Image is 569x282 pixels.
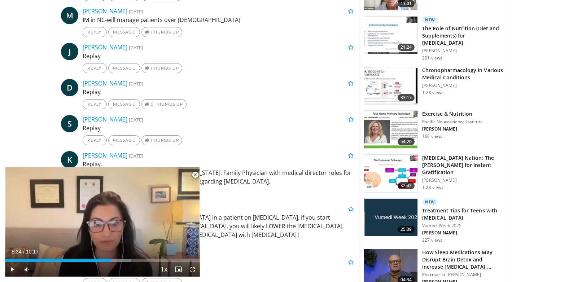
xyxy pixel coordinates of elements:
[83,16,354,24] p: IM in NC-will manage patients over [DEMOGRAPHIC_DATA]
[141,135,182,145] a: Thumbs Up
[12,249,21,255] span: 5:34
[83,99,107,109] a: Reply
[61,151,78,168] a: K
[23,249,25,255] span: /
[129,116,143,123] small: [DATE]
[422,119,483,125] p: Pacific Neuroscience Institute
[422,55,442,61] p: 201 views
[83,7,127,15] a: [PERSON_NAME]
[364,111,417,148] img: 4bf5c016-4c67-4e08-ac2c-e79619ba3a59.150x105_q85_crop-smart_upscale.jpg
[422,198,438,206] p: New
[129,44,143,51] small: [DATE]
[188,167,202,182] button: Close
[422,249,503,270] h3: How Sleep Medications May Disrupt Brain Detox and Increase [MEDICAL_DATA] …
[171,262,185,277] button: Enable picture-in-picture mode
[364,199,417,236] img: 316a675f-ed7e-43ca-99d5-43dc7a166faa.jpg.150x105_q85_crop-smart_upscale.jpg
[422,223,503,229] p: Vumedi Week 2025
[422,207,503,221] h3: Treatment Tips for Teens with [MEDICAL_DATA]
[83,151,127,159] a: [PERSON_NAME]
[364,67,417,105] img: b643b70a-f90c-47a0-93df-573d4298d9b7.150x105_q85_crop-smart_upscale.jpg
[83,43,127,51] a: [PERSON_NAME]
[5,262,19,277] button: Play
[422,90,443,96] p: 1.2K views
[185,262,200,277] button: Fullscreen
[83,213,354,239] p: i would not recommend using [MEDICAL_DATA] in a patient on [MEDICAL_DATA]. If you start [MEDICAL_...
[364,110,503,149] a: 54:20 Exercise & Nutrition Pacific Neuroscience Institute [PERSON_NAME] 166 views
[83,63,107,73] a: Reply
[422,272,503,278] p: Pharmacist [PERSON_NAME]
[61,115,78,132] a: S
[5,259,200,262] div: Progress Bar
[398,226,415,233] span: 25:09
[108,63,140,73] a: Message
[108,135,140,145] a: Message
[364,198,503,243] a: 25:09 New Treatment Tips for Teens with [MEDICAL_DATA] Vumedi Week 2025 [PERSON_NAME] 227 views
[83,79,127,87] a: [PERSON_NAME]
[61,43,78,60] a: J
[26,249,39,255] span: 10:17
[108,99,140,109] a: Message
[129,80,143,87] small: [DATE]
[422,133,442,139] p: 166 views
[398,138,415,145] span: 54:20
[83,266,354,275] p: Replay
[141,27,182,37] a: Thumbs Up
[61,7,78,24] a: M
[83,88,354,96] p: Replay
[83,115,127,123] a: [PERSON_NAME]
[129,8,143,15] small: [DATE]
[83,52,354,60] p: Replay
[422,177,503,183] p: [PERSON_NAME]
[398,94,415,101] span: 33:17
[422,48,503,54] p: [PERSON_NAME]
[422,237,442,243] p: 227 views
[422,185,443,190] p: 1.2K views
[129,153,143,159] small: [DATE]
[364,67,503,105] a: 33:17 Chronopharmacology in Various Medical Conditions [PERSON_NAME] 1.2K views
[61,79,78,96] a: D
[364,155,417,192] img: 8c144ef5-ad01-46b8-bbf2-304ffe1f6934.150x105_q85_crop-smart_upscale.jpg
[83,124,354,132] p: Replay
[141,99,187,109] a: 1 Thumbs Up
[19,262,34,277] button: Mute
[422,126,483,132] p: [PERSON_NAME]
[422,154,503,176] h3: [MEDICAL_DATA] Nation: The [PERSON_NAME] for Instant Gratification
[422,25,503,47] h3: The Role of Nutrition (Diet and Supplements) for [MEDICAL_DATA]
[422,67,503,81] h3: Chronopharmacology in Various Medical Conditions
[422,230,503,236] p: [PERSON_NAME]
[141,63,182,73] a: Thumbs Up
[108,27,140,37] a: Message
[422,110,483,118] h3: Exercise & Nutrition
[364,16,503,61] a: 21:24 New The Role of Nutrition (Diet and Supplements) for [MEDICAL_DATA] [PERSON_NAME] 201 views
[398,182,415,189] span: 32:42
[157,262,171,277] button: Playback Rate
[398,44,415,51] span: 21:24
[422,83,503,88] p: [PERSON_NAME]
[83,27,107,37] a: Reply
[150,101,153,107] span: 1
[83,160,354,186] p: Replay. Checking in from [GEOGRAPHIC_DATA], [US_STATE]. Family Physician with medical director ro...
[364,154,503,193] a: 32:42 [MEDICAL_DATA] Nation: The [PERSON_NAME] for Instant Gratification [PERSON_NAME] 1.2K views
[364,17,417,54] img: d473e907-63ae-4468-b63b-9be942ffd2ad.150x105_q85_crop-smart_upscale.jpg
[5,167,200,277] video-js: Video Player
[83,135,107,145] a: Reply
[422,16,438,23] p: New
